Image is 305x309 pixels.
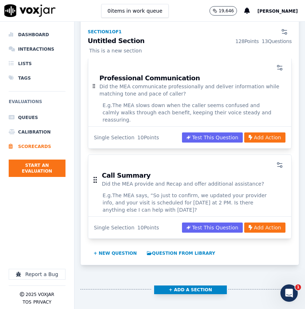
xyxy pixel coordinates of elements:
[182,223,243,233] button: Test This Question
[26,292,54,297] p: 2025 Voxjar
[22,299,31,305] button: TOS
[9,27,65,42] a: Dashboard
[244,132,285,143] button: Add Action
[9,56,65,71] a: Lists
[88,47,292,54] p: This is a new section
[262,38,292,45] div: 13 Questions
[209,6,244,16] button: 19,646
[219,8,234,14] p: 19,646
[295,284,301,290] span: 1
[94,224,135,231] div: Single Selection
[91,247,140,259] button: + New question
[137,224,159,231] div: 10 Points
[103,192,277,213] span: E.g. The MEA says, “So just to confirm, we updated your provider info, and your visit is schedule...
[99,83,285,97] p: Did the MEA communicate professionally and deliver information while matching tone and pace of ca...
[257,9,298,14] span: [PERSON_NAME]
[182,132,243,143] button: Test This Question
[101,4,169,18] button: 0items in work queue
[103,102,277,123] span: E.g. The MEA slows down when the caller seems confused and calmly walks through each benefit, kee...
[280,284,298,302] iframe: Intercom live chat
[244,223,285,233] button: Add Action
[102,180,264,187] p: Did the MEA provide and Recap and offer additional assistance?
[9,97,65,110] h6: Evaluations
[144,247,218,259] button: Question from Library
[33,299,51,305] button: Privacy
[4,4,56,17] img: voxjar logo
[94,134,135,141] div: Single Selection
[257,7,305,15] button: [PERSON_NAME]
[99,75,285,81] h3: Professional Communication
[9,71,65,85] a: Tags
[154,285,227,294] button: + Add a section
[137,134,159,141] div: 10 Points
[235,38,259,45] div: 128 Points
[9,110,65,125] a: Queues
[9,269,65,280] button: Report a Bug
[9,125,65,139] a: Calibration
[88,38,292,45] h3: Untitled Section
[209,6,237,16] button: 19,646
[9,160,65,177] button: Start an Evaluation
[9,139,65,154] a: Scorecards
[9,42,65,56] a: Interactions
[102,172,264,179] h3: Call Summary
[88,29,122,35] div: Section 1 of 1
